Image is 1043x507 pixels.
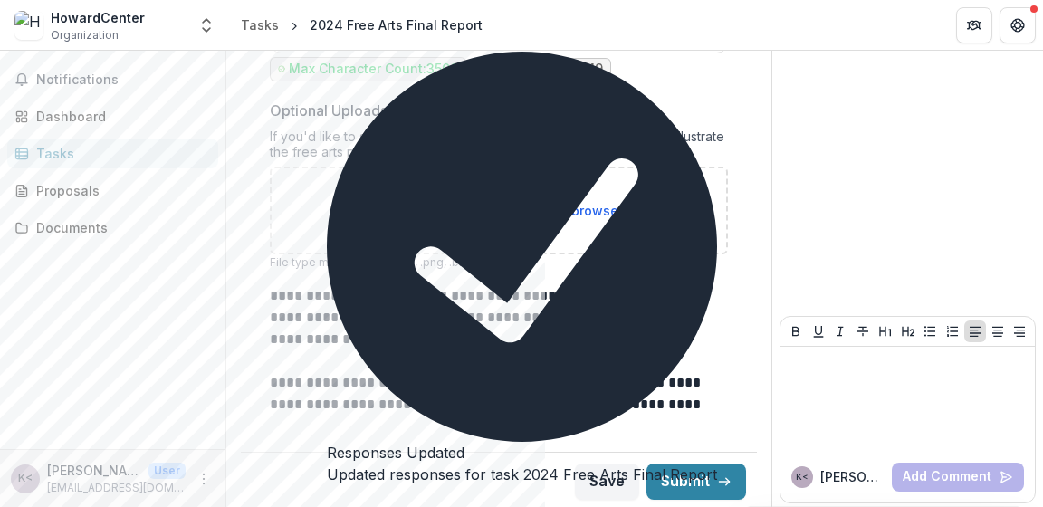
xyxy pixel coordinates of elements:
[193,468,215,490] button: More
[808,320,829,342] button: Underline
[310,15,483,34] div: 2024 Free Arts Final Report
[36,107,204,126] div: Dashboard
[36,218,204,237] div: Documents
[270,254,728,271] p: File type must be .jpeg, .jpg, .png, .bmp, .svg, .pdf
[875,320,896,342] button: Heading 1
[36,72,211,88] span: Notifications
[852,320,874,342] button: Strike
[234,12,490,38] nav: breadcrumb
[964,320,986,342] button: Align Left
[7,176,218,206] a: Proposals
[7,139,218,168] a: Tasks
[36,144,204,163] div: Tasks
[7,65,218,94] button: Notifications
[785,320,807,342] button: Bold
[47,461,141,480] p: [PERSON_NAME] <[EMAIL_ADDRESS][DOMAIN_NAME]>
[1009,320,1030,342] button: Align Right
[380,201,618,220] p: Drag and drop files or
[522,203,618,218] span: click to browse
[234,12,286,38] a: Tasks
[194,7,219,43] button: Open entity switcher
[646,464,746,500] button: Submit
[892,463,1024,492] button: Add Comment
[18,473,33,484] div: Kara Greenblott <karag@howardcenter.org>
[7,101,218,131] a: Dashboard
[14,11,43,40] img: HowardCenter
[51,27,119,43] span: Organization
[919,320,941,342] button: Bullet List
[289,62,458,77] p: Max Character Count: 3500
[36,181,204,200] div: Proposals
[241,15,279,34] div: Tasks
[1000,7,1036,43] button: Get Help
[575,464,639,500] button: Save
[51,8,145,27] div: HowardCenter
[47,480,186,496] p: [EMAIL_ADDRESS][DOMAIN_NAME]
[796,473,809,482] div: Kara Greenblott <karag@howardcenter.org>
[987,320,1009,342] button: Align Center
[820,467,885,486] p: [PERSON_NAME]
[7,213,218,243] a: Documents
[956,7,992,43] button: Partners
[478,62,603,77] p: Current length: 3319
[829,320,851,342] button: Italicize
[270,100,388,121] p: Optional Uploads
[942,320,963,342] button: Ordered List
[148,463,186,479] p: User
[897,320,919,342] button: Heading 2
[270,129,728,167] div: If you'd like to share any files, such as photos or flyers, that help to illustrate the free arts...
